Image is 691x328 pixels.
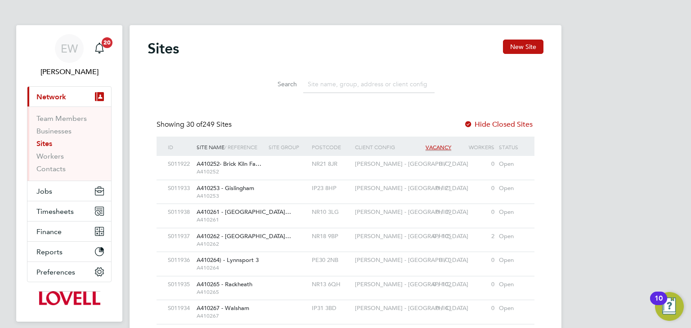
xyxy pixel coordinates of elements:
button: Finance [27,222,111,241]
div: 0 [453,180,497,197]
div: IP23 8HP [310,180,353,197]
div: S011937 [166,228,194,245]
a: S011937A410262 - [GEOGRAPHIC_DATA]… A410262NR18 9BP[PERSON_NAME] - [GEOGRAPHIC_DATA]0 / 1052Open [166,228,525,235]
a: EW[PERSON_NAME] [27,34,112,77]
div: Site Group [266,137,310,157]
span: A410267 [197,312,264,319]
span: [PERSON_NAME] - [GEOGRAPHIC_DATA] [355,160,468,168]
input: Site name, group, address or client config [303,75,435,93]
div: 0 [453,156,497,173]
div: 0 / 102 [410,276,453,293]
div: Open [497,300,525,317]
h2: Sites [148,40,179,58]
div: NR21 8JR [310,156,353,173]
div: S011938 [166,204,194,221]
a: Team Members [36,114,87,123]
span: A410262 - [GEOGRAPHIC_DATA]… [197,232,291,240]
a: Workers [36,152,64,160]
a: S011938A410261 - [GEOGRAPHIC_DATA]… A410261NR10 3LG[PERSON_NAME] - [GEOGRAPHIC_DATA]0 / 390Open [166,204,525,211]
a: Go to home page [27,291,112,306]
div: PE30 2NB [310,252,353,269]
button: Preferences [27,262,111,282]
div: IP31 3BD [310,300,353,317]
button: Reports [27,242,111,262]
div: Open [497,228,525,245]
a: S011922A410252- Brick Kiln Fa… A410252NR21 8JR[PERSON_NAME] - [GEOGRAPHIC_DATA]0 / 70Open [166,155,525,163]
div: NR13 6QH [310,276,353,293]
button: Jobs [27,181,111,201]
span: Vacancy [426,143,451,151]
div: Open [497,276,525,293]
span: / Reference [224,143,257,151]
label: Hide Closed Sites [464,120,533,129]
span: Network [36,93,66,101]
div: Site Name [194,137,266,157]
div: 0 / 0 [410,252,453,269]
img: lovell-logo-retina.png [38,291,100,306]
div: 0 [453,204,497,221]
div: 0 / 39 [410,204,453,221]
div: 0 [453,252,497,269]
span: A410252 [197,168,264,175]
span: [PERSON_NAME] - [GEOGRAPHIC_DATA] [355,232,468,240]
div: Open [497,252,525,269]
a: Contacts [36,164,66,173]
button: Network [27,87,111,106]
a: Businesses [36,127,72,135]
span: A410252- Brick Kiln Fa… [197,160,261,168]
a: S011935A410265 - Rackheath A410265NR13 6QH[PERSON_NAME] - [GEOGRAPHIC_DATA]0 / 1020Open [166,276,525,284]
div: Status [497,137,525,157]
span: [PERSON_NAME] - [GEOGRAPHIC_DATA] [355,256,468,264]
div: Showing [157,120,233,129]
span: A410264) - Lynnsport 3 [197,256,259,264]
button: Open Resource Center, 10 new notifications [655,292,684,321]
div: NR18 9BP [310,228,353,245]
div: Open [497,204,525,221]
label: Search [256,80,297,88]
div: 0 / 43 [410,300,453,317]
span: A410267 - Walsham [197,304,249,312]
div: ID [166,137,194,157]
span: A410261 [197,216,264,223]
div: 0 / 105 [410,228,453,245]
div: 10 [655,298,663,310]
span: [PERSON_NAME] - [GEOGRAPHIC_DATA] [355,280,468,288]
span: [PERSON_NAME] - [GEOGRAPHIC_DATA] [355,184,468,192]
div: Workers [453,137,497,157]
a: S011936A410264) - Lynnsport 3 A410264PE30 2NB[PERSON_NAME] - [GEOGRAPHIC_DATA]0 / 00Open [166,252,525,259]
button: New Site [503,40,543,54]
div: S011933 [166,180,194,197]
div: 2 [453,228,497,245]
div: 0 / 7 [410,156,453,173]
span: Jobs [36,187,52,195]
span: Emma Wells [27,66,112,77]
div: Client Config [353,137,410,157]
a: S011934A410267 - Walsham A410267IP31 3BD[PERSON_NAME] - [GEOGRAPHIC_DATA]0 / 430Open [166,300,525,307]
span: A410253 - Gislingham [197,184,254,192]
span: 20 [102,37,112,48]
div: Open [497,180,525,197]
span: Finance [36,227,62,236]
div: Open [497,156,525,173]
div: 0 [453,276,497,293]
span: Timesheets [36,207,74,216]
a: 20 [90,34,108,63]
a: S011933A410253 - Gislingham A410253IP23 8HP[PERSON_NAME] - [GEOGRAPHIC_DATA]0 / 210Open [166,180,525,187]
nav: Main navigation [16,25,122,322]
span: A410261 - [GEOGRAPHIC_DATA]… [197,208,291,216]
div: S011922 [166,156,194,173]
span: A410264 [197,264,264,271]
span: A410265 [197,288,264,296]
span: A410265 - Rackheath [197,280,252,288]
span: Preferences [36,268,75,276]
button: Timesheets [27,201,111,221]
span: [PERSON_NAME] - [GEOGRAPHIC_DATA] [355,304,468,312]
div: S011934 [166,300,194,317]
span: 249 Sites [186,120,232,129]
span: 30 of [186,120,202,129]
span: A410262 [197,240,264,248]
span: A410253 [197,192,264,199]
span: EW [61,43,78,54]
div: 0 / 21 [410,180,453,197]
span: [PERSON_NAME] - [GEOGRAPHIC_DATA] [355,208,468,216]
